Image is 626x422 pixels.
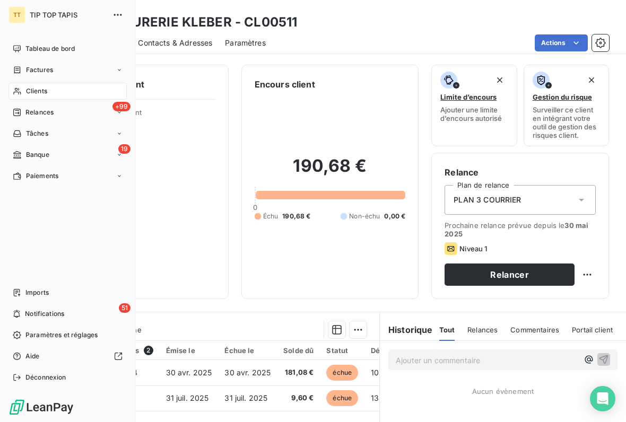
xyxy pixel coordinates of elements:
span: +99 [112,102,131,111]
span: Banque [26,150,49,160]
span: 31 juil. 2025 [166,393,209,402]
span: 9,60 € [283,393,314,403]
span: 181,08 € [283,367,314,378]
h3: TEINTURERIE KLEBER - CL00511 [93,13,297,32]
a: Aide [8,348,127,365]
span: Tâches [26,129,48,138]
span: 31 juil. 2025 [224,393,267,402]
span: 51 [119,303,131,313]
a: Paiements [8,168,127,184]
span: Factures [26,65,53,75]
span: Ajouter une limite d’encours autorisé [440,105,508,122]
h6: Informations client [64,78,215,91]
a: Tableau de bord [8,40,127,57]
button: Actions [535,34,588,51]
a: +99Relances [8,104,127,121]
div: Solde dû [283,346,314,355]
span: 30 mai 2025 [445,221,588,238]
h6: Encours client [255,78,315,91]
button: Relancer [445,263,575,286]
span: Notifications [25,309,64,319]
span: 13 j [371,393,383,402]
span: Paiements [26,171,58,181]
span: échue [326,365,358,381]
div: Échue le [224,346,271,355]
span: Contacts & Adresses [138,38,212,48]
span: Aucun évènement [472,387,534,395]
span: Aide [25,351,40,361]
span: 0,00 € [384,212,405,221]
span: Paramètres [225,38,266,48]
h2: 190,68 € [255,155,406,187]
span: 30 avr. 2025 [166,368,212,377]
h6: Relance [445,166,596,179]
span: Non-échu [349,212,380,221]
span: Niveau 1 [459,244,487,253]
img: Logo LeanPay [8,399,74,416]
span: PLAN 3 COURRIER [454,195,521,205]
span: 30 avr. 2025 [224,368,271,377]
button: Limite d’encoursAjouter une limite d’encours autorisé [431,65,517,146]
div: TT [8,6,25,23]
div: Émise le [166,346,212,355]
a: Tâches [8,125,127,142]
div: Statut [326,346,358,355]
span: Tout [439,326,455,334]
span: Prochaine relance prévue depuis le [445,221,596,238]
h6: Historique [380,323,433,336]
span: Propriétés Client [85,108,215,123]
button: Gestion du risqueSurveiller ce client en intégrant votre outil de gestion des risques client. [524,65,609,146]
span: 190,68 € [282,212,310,221]
a: Factures [8,61,127,78]
div: Open Intercom Messenger [590,386,615,411]
span: Relances [25,108,54,117]
span: 19 [118,144,131,154]
span: Gestion du risque [533,93,592,101]
span: Imports [25,288,49,297]
span: Surveiller ce client en intégrant votre outil de gestion des risques client. [533,105,600,139]
a: Imports [8,284,127,301]
span: Échu [263,212,279,221]
span: 0 [253,203,257,212]
span: 2 [144,346,153,355]
span: Paramètres et réglages [25,330,98,340]
span: TIP TOP TAPIS [30,11,106,19]
span: Clients [26,86,47,96]
span: Limite d’encours [440,93,497,101]
a: 19Banque [8,146,127,163]
span: échue [326,390,358,406]
span: Relances [467,326,498,334]
span: Commentaires [510,326,559,334]
a: Clients [8,83,127,100]
span: Portail client [572,326,613,334]
span: 105 j [371,368,387,377]
div: Délai [371,346,399,355]
a: Paramètres et réglages [8,327,127,344]
span: Tableau de bord [25,44,75,54]
span: Déconnexion [25,373,66,382]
